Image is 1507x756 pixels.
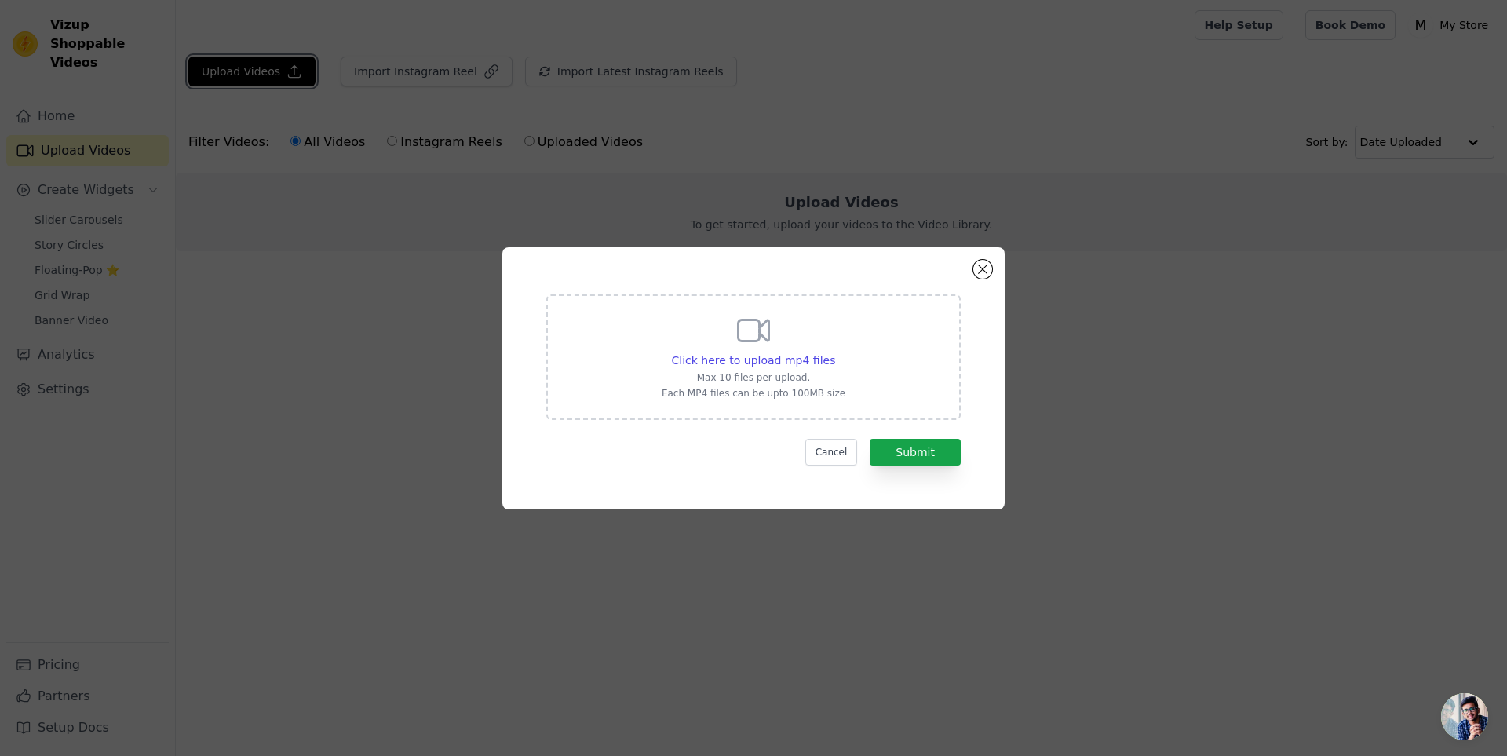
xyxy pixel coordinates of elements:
[662,371,845,384] p: Max 10 files per upload.
[973,260,992,279] button: Close modal
[870,439,961,466] button: Submit
[805,439,858,466] button: Cancel
[1441,693,1488,740] a: Open chat
[672,354,836,367] span: Click here to upload mp4 files
[662,387,845,400] p: Each MP4 files can be upto 100MB size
